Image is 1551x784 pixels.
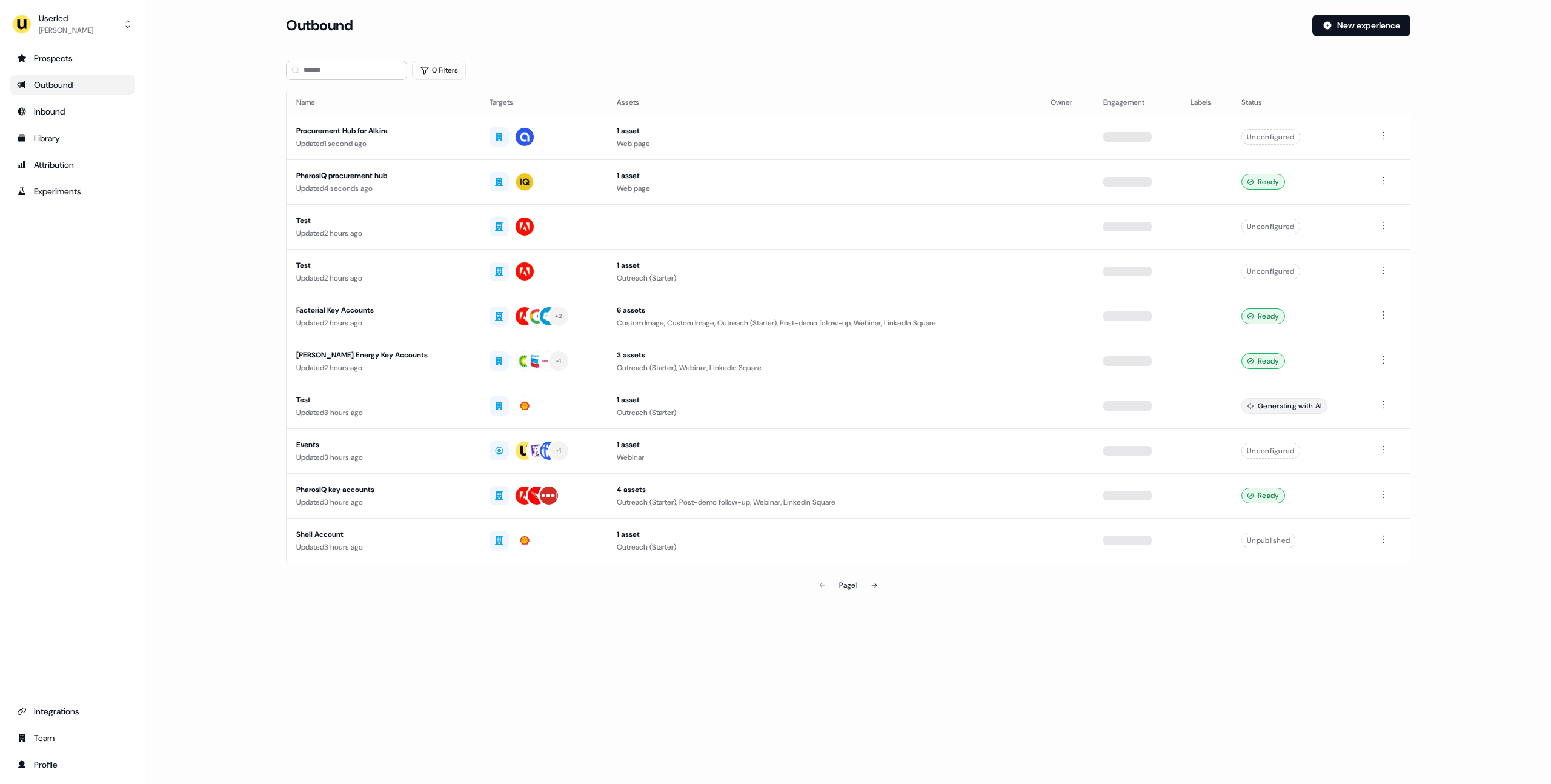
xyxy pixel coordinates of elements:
[412,61,466,80] button: 0 Filters
[617,496,1031,508] div: Outreach (Starter), Post-demo follow-up, Webinar, LinkedIn Square
[617,407,1031,419] div: Outreach (Starter)
[1258,176,1280,188] span: Ready
[296,125,470,137] div: Procurement Hub for Alkira
[10,128,135,148] a: Go to templates
[296,528,470,540] div: Shell Account
[1312,15,1410,36] button: New experience
[296,259,470,271] div: Test
[10,102,135,121] a: Go to Inbound
[17,732,128,744] div: Team
[287,90,480,115] th: Name
[555,311,562,322] div: + 2
[617,451,1031,463] div: Webinar
[617,182,1031,194] div: Web page
[17,105,128,118] div: Inbound
[617,317,1031,329] div: Custom Image, Custom Image, Outreach (Starter), Post-demo follow-up, Webinar, LinkedIn Square
[10,702,135,721] a: Go to integrations
[617,259,1031,271] div: 1 asset
[17,79,128,91] div: Outbound
[556,445,562,456] div: + 1
[10,182,135,201] a: Go to experiments
[296,272,470,284] div: Updated 2 hours ago
[1094,90,1180,115] th: Engagement
[296,227,470,239] div: Updated 2 hours ago
[39,12,93,24] div: Userled
[1232,90,1366,115] th: Status
[296,349,470,361] div: [PERSON_NAME] Energy Key Accounts
[1258,355,1280,367] span: Ready
[17,185,128,198] div: Experiments
[1247,221,1295,233] span: Unconfigured
[296,362,470,374] div: Updated 2 hours ago
[10,75,135,95] a: Go to outbound experience
[607,90,1041,115] th: Assets
[617,349,1031,361] div: 3 assets
[1258,400,1321,412] span: Generating with AI
[617,304,1031,316] div: 6 assets
[617,362,1031,374] div: Outreach (Starter), Webinar, LinkedIn Square
[617,125,1031,137] div: 1 asset
[10,10,135,39] button: Userled[PERSON_NAME]
[286,16,353,35] h3: Outbound
[617,170,1031,182] div: 1 asset
[296,394,470,406] div: Test
[10,728,135,748] a: Go to team
[17,52,128,64] div: Prospects
[39,24,93,36] div: [PERSON_NAME]
[10,155,135,174] a: Go to attribution
[17,132,128,144] div: Library
[617,483,1031,496] div: 4 assets
[17,159,128,171] div: Attribution
[617,439,1031,451] div: 1 asset
[480,90,607,115] th: Targets
[617,528,1031,540] div: 1 asset
[10,48,135,68] a: Go to prospects
[617,541,1031,553] div: Outreach (Starter)
[617,272,1031,284] div: Outreach (Starter)
[296,407,470,419] div: Updated 3 hours ago
[1247,534,1290,546] span: Unpublished
[296,304,470,316] div: Factorial Key Accounts
[296,483,470,496] div: PharosIQ key accounts
[617,138,1031,150] div: Web page
[1041,90,1094,115] th: Owner
[296,541,470,553] div: Updated 3 hours ago
[617,394,1031,406] div: 1 asset
[296,170,470,182] div: PharosIQ procurement hub
[10,755,135,774] a: Go to profile
[17,705,128,717] div: Integrations
[296,182,470,194] div: Updated 4 seconds ago
[1181,90,1232,115] th: Labels
[839,579,857,591] div: Page 1
[17,759,128,771] div: Profile
[296,138,470,150] div: Updated 1 second ago
[1247,445,1295,457] span: Unconfigured
[1247,131,1295,143] span: Unconfigured
[1258,310,1280,322] span: Ready
[556,356,562,367] div: + 1
[296,317,470,329] div: Updated 2 hours ago
[1258,490,1280,502] span: Ready
[296,496,470,508] div: Updated 3 hours ago
[296,451,470,463] div: Updated 3 hours ago
[296,214,470,227] div: Test
[296,439,470,451] div: Events
[1247,265,1295,277] span: Unconfigured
